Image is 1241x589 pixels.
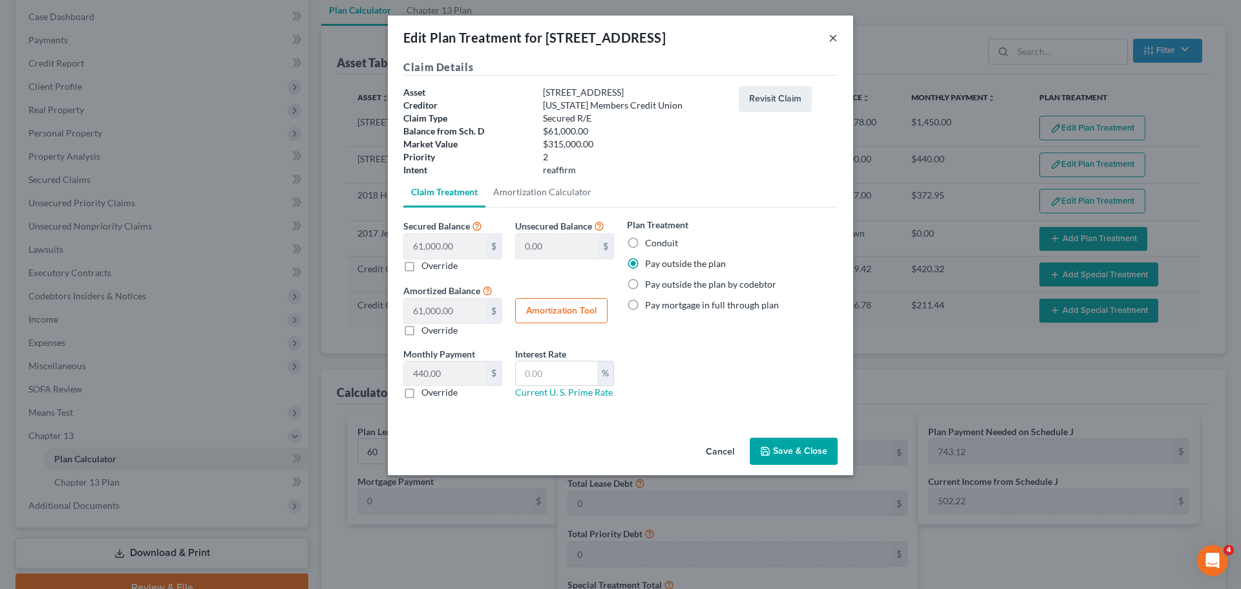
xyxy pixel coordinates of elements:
div: Creditor [397,99,536,112]
div: Claim Type [397,112,536,125]
button: × [829,30,838,45]
div: Priority [397,151,536,164]
input: 0.00 [516,361,597,386]
label: Override [421,324,458,337]
div: $ [486,361,502,386]
input: 0.00 [404,361,486,386]
div: Asset [397,86,536,99]
div: $ [598,234,613,259]
a: Amortization Calculator [485,177,599,208]
input: 0.00 [404,234,486,259]
span: Unsecured Balance [515,220,592,231]
label: Pay outside the plan [645,257,726,270]
span: Amortized Balance [403,285,480,296]
label: Conduit [645,237,678,250]
label: Interest Rate [515,347,566,361]
div: Edit Plan Treatment for [STREET_ADDRESS] [403,28,666,47]
span: 4 [1224,545,1234,555]
label: Pay mortgage in full through plan [645,299,779,312]
div: 2 [536,151,732,164]
label: Override [421,386,458,399]
a: Claim Treatment [403,177,485,208]
h5: Claim Details [403,59,838,76]
button: Cancel [695,439,745,465]
div: Market Value [397,138,536,151]
label: Plan Treatment [627,218,688,231]
input: 0.00 [516,234,598,259]
div: [US_STATE] Members Credit Union [536,99,732,112]
div: [STREET_ADDRESS] [536,86,732,99]
div: Intent [397,164,536,177]
div: reaffirm [536,164,732,177]
div: $ [486,234,502,259]
span: Secured Balance [403,220,470,231]
label: Override [421,259,458,272]
label: Pay outside the plan by codebtor [645,278,776,291]
a: Current U. S. Prime Rate [515,387,613,398]
div: $ [486,299,502,323]
iframe: Intercom live chat [1197,545,1228,576]
button: Save & Close [750,438,838,465]
label: Monthly Payment [403,347,475,361]
div: Balance from Sch. D [397,125,536,138]
button: Amortization Tool [515,298,608,324]
div: % [597,361,613,386]
input: 0.00 [404,299,486,323]
button: Revisit Claim [739,86,812,112]
div: Secured R/E [536,112,732,125]
div: $315,000.00 [536,138,732,151]
div: $61,000.00 [536,125,732,138]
